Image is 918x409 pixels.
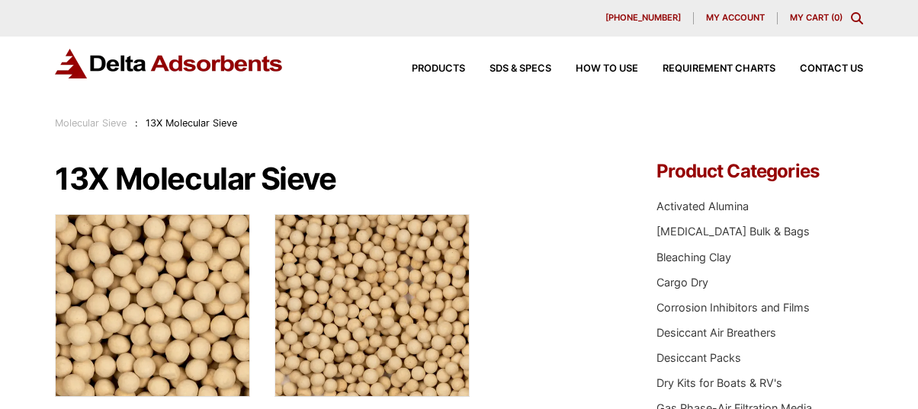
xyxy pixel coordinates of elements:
span: Contact Us [800,64,863,74]
a: [PHONE_NUMBER] [593,12,694,24]
a: Requirement Charts [638,64,775,74]
span: Requirement Charts [663,64,775,74]
a: My account [694,12,778,24]
span: How to Use [576,64,638,74]
a: Desiccant Air Breathers [656,326,776,339]
span: 0 [834,12,839,23]
span: [PHONE_NUMBER] [605,14,681,22]
h4: Product Categories [656,162,863,181]
a: My Cart (0) [790,12,843,23]
h1: 13X Molecular Sieve [55,162,617,196]
a: SDS & SPECS [465,64,551,74]
img: Delta Adsorbents [55,49,284,78]
span: Products [412,64,465,74]
span: SDS & SPECS [489,64,551,74]
a: Cargo Dry [656,276,708,289]
span: My account [706,14,765,22]
a: Dry Kits for Boats & RV's [656,376,782,389]
a: Products [387,64,465,74]
a: Contact Us [775,64,863,74]
a: Bleaching Clay [656,251,731,264]
a: Activated Alumina [656,200,749,212]
a: [MEDICAL_DATA] Bulk & Bags [656,225,810,238]
span: : [135,117,138,129]
span: 13X Molecular Sieve [146,117,237,129]
a: Desiccant Packs [656,351,741,364]
a: Molecular Sieve [55,117,127,129]
a: How to Use [551,64,638,74]
a: Corrosion Inhibitors and Films [656,301,810,314]
div: Toggle Modal Content [851,12,863,24]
